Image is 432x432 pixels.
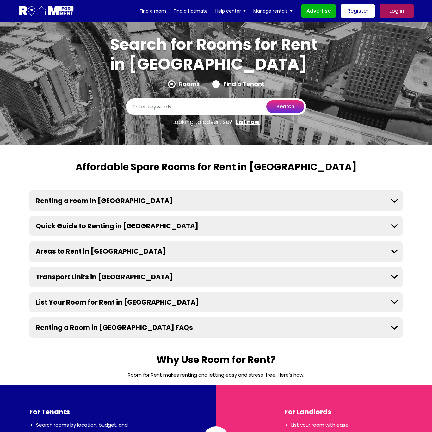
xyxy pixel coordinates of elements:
[253,6,293,16] a: Manage rentals
[301,4,336,18] a: Advertise
[212,80,264,88] label: Find a Tenant
[29,317,403,338] button: Renting a Room in [GEOGRAPHIC_DATA] FAQs
[18,5,74,17] img: Logo for Room for Rent, featuring a welcoming design with a house icon and modern typography
[54,354,378,371] h2: Why Use Room for Rent?
[341,4,375,18] a: Register
[380,4,414,18] a: Log in
[54,161,378,178] h2: Affordable Spare Rooms for Rent in [GEOGRAPHIC_DATA]
[29,216,403,236] button: Quick Guide to Renting in [GEOGRAPHIC_DATA]
[29,267,403,287] button: Transport Links in [GEOGRAPHIC_DATA]
[126,115,306,129] p: Looking to advertise?
[126,98,306,115] input: Enter keywords
[174,6,208,16] a: Find a flatmate
[110,33,318,75] b: Search for Rooms for Rent in [GEOGRAPHIC_DATA]
[54,371,378,380] p: Room for Rent makes renting and letting easy and stress-free. Here’s how:
[291,421,403,429] li: List your room with ease
[236,118,260,126] a: List now
[215,6,246,16] a: Help center
[285,408,403,416] h3: For Landlords
[168,80,200,88] label: Rooms
[266,100,304,113] button: search
[29,292,403,312] button: List Your Room for Rent in [GEOGRAPHIC_DATA]
[29,190,403,211] button: Renting a room in [GEOGRAPHIC_DATA]
[140,6,166,16] a: Find a room
[29,408,147,416] h3: For Tenants
[29,241,403,262] button: Areas to Rent in [GEOGRAPHIC_DATA]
